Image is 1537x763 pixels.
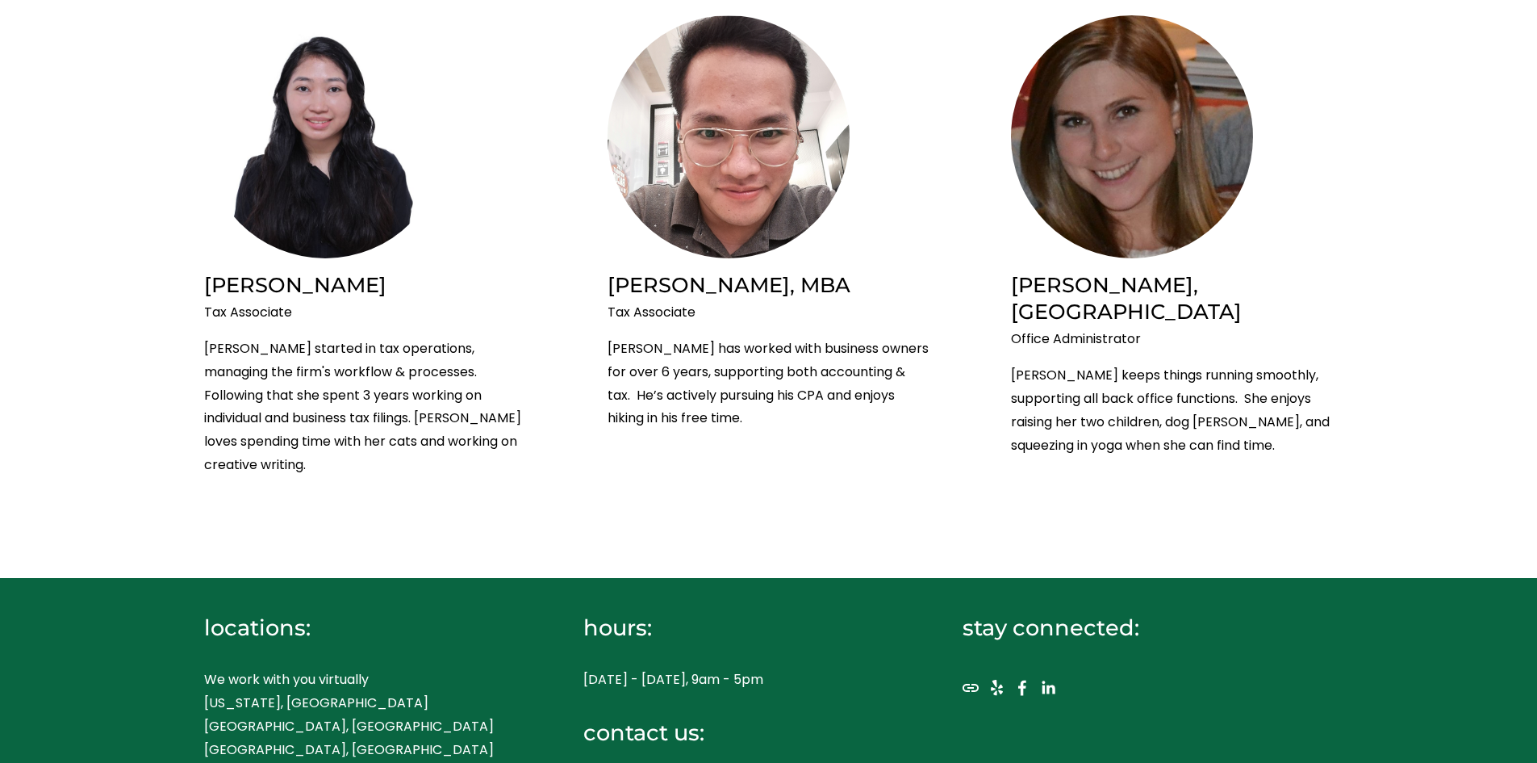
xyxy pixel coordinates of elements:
a: LinkedIn [1040,680,1056,696]
h2: [PERSON_NAME], [GEOGRAPHIC_DATA] [1011,271,1334,325]
a: Yelp [988,680,1004,696]
p: Tax Associate [608,301,930,325]
p: [PERSON_NAME] keeps things running smoothly, supporting all back office functions. She enjoys rai... [1011,364,1334,457]
h4: contact us: [583,718,906,748]
h4: stay connected: [963,613,1285,643]
h4: locations: [204,613,527,643]
p: Office Administrator [1011,328,1334,351]
a: URL [963,680,979,696]
p: Tax Associate [204,301,527,325]
h2: [PERSON_NAME] [204,271,527,298]
p: [DATE] - [DATE], 9am - 5pm [583,669,906,692]
h4: hours: [583,613,906,643]
p: [PERSON_NAME] started in tax operations, managing the firm's workflow & processes. Following that... [204,337,527,477]
h2: [PERSON_NAME], MBA [608,271,930,298]
a: Facebook [1014,680,1030,696]
p: [PERSON_NAME] has worked with business owners for over 6 years, supporting both accounting & tax.... [608,337,930,430]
